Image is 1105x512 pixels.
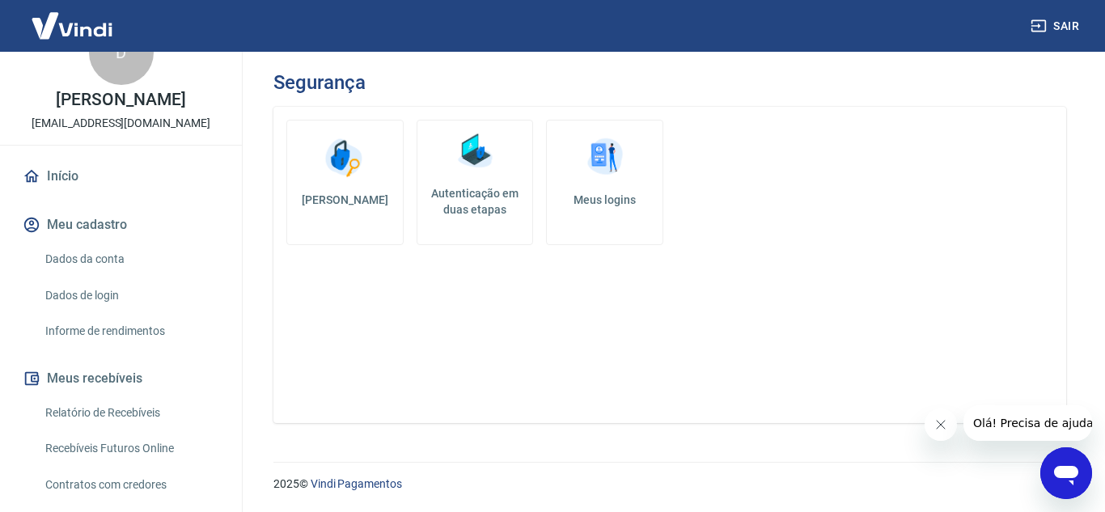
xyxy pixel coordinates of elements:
a: Informe de rendimentos [39,315,222,348]
p: [PERSON_NAME] [56,91,185,108]
h3: Segurança [273,71,365,94]
img: Alterar senha [320,133,369,182]
img: Vindi [19,1,125,50]
button: Meu cadastro [19,207,222,243]
h5: Meus logins [560,192,650,208]
a: [PERSON_NAME] [286,120,404,245]
button: Meus recebíveis [19,361,222,396]
div: D [89,20,154,85]
iframe: Mensagem da empresa [963,405,1092,441]
a: Recebíveis Futuros Online [39,432,222,465]
img: Autenticação em duas etapas [451,127,499,176]
a: Contratos com credores [39,468,222,501]
p: [EMAIL_ADDRESS][DOMAIN_NAME] [32,115,210,132]
h5: Autenticação em duas etapas [424,185,527,218]
h5: [PERSON_NAME] [300,192,390,208]
a: Meus logins [546,120,663,245]
iframe: Fechar mensagem [925,408,957,441]
button: Sair [1027,11,1086,41]
a: Início [19,159,222,194]
a: Autenticação em duas etapas [417,120,534,245]
a: Dados da conta [39,243,222,276]
a: Relatório de Recebíveis [39,396,222,429]
iframe: Botão para abrir a janela de mensagens [1040,447,1092,499]
p: 2025 © [273,476,1066,493]
a: Vindi Pagamentos [311,477,402,490]
img: Meus logins [581,133,629,182]
a: Dados de login [39,279,222,312]
span: Olá! Precisa de ajuda? [10,11,136,24]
